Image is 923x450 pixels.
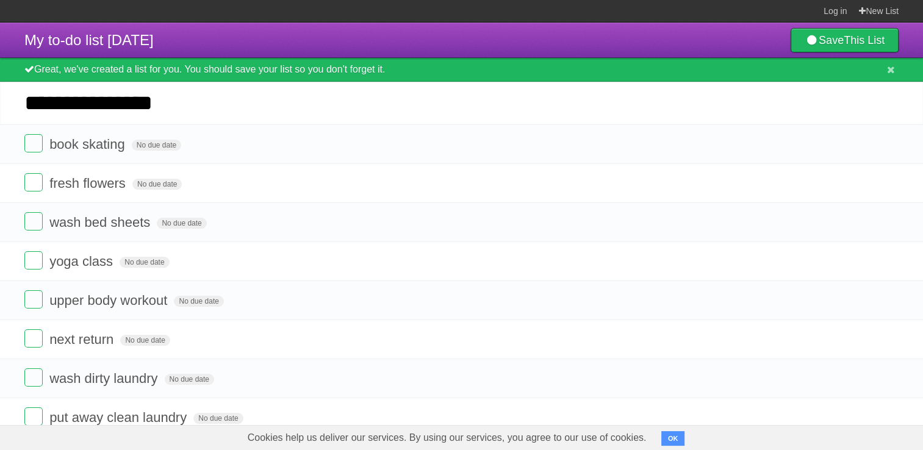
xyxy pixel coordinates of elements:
[24,407,43,426] label: Done
[49,410,190,425] span: put away clean laundry
[791,28,899,52] a: SaveThis List
[49,176,129,191] span: fresh flowers
[49,332,117,347] span: next return
[174,296,223,307] span: No due date
[24,212,43,230] label: Done
[120,335,170,346] span: No due date
[235,426,659,450] span: Cookies help us deliver our services. By using our services, you agree to our use of cookies.
[165,374,214,385] span: No due date
[49,254,116,269] span: yoga class
[49,293,170,308] span: upper body workout
[24,134,43,152] label: Done
[24,32,154,48] span: My to-do list [DATE]
[132,179,182,190] span: No due date
[24,173,43,191] label: Done
[844,34,885,46] b: This List
[24,368,43,387] label: Done
[24,329,43,348] label: Done
[661,431,685,446] button: OK
[49,137,128,152] span: book skating
[193,413,243,424] span: No due date
[132,140,181,151] span: No due date
[49,371,160,386] span: wash dirty laundry
[24,251,43,270] label: Done
[157,218,206,229] span: No due date
[24,290,43,309] label: Done
[120,257,169,268] span: No due date
[49,215,153,230] span: wash bed sheets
